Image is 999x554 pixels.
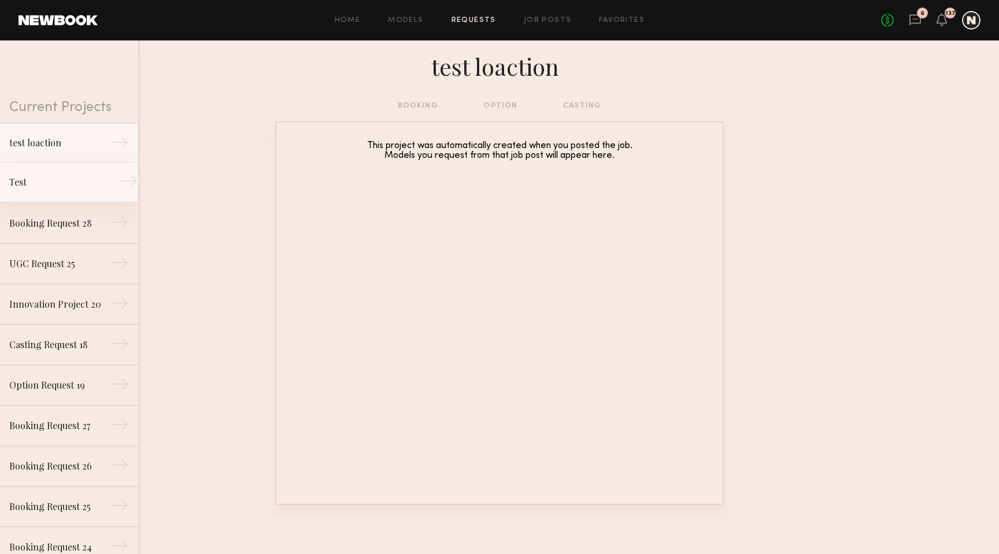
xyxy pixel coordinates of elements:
[9,136,110,150] div: test loaction
[945,10,956,17] div: 137
[110,133,129,156] div: →
[909,13,922,28] a: 6
[110,213,129,236] div: →
[9,216,110,230] div: Booking Request 28
[9,459,110,473] div: Booking Request 26
[110,496,129,519] div: →
[119,172,138,195] div: →
[110,415,129,438] div: →
[9,419,110,433] div: Booking Request 27
[9,257,110,271] div: UGC Request 25
[110,334,129,357] div: →
[9,500,110,514] div: Booking Request 25
[110,253,129,276] div: →
[110,456,129,479] div: →
[110,294,129,317] div: →
[920,10,924,17] div: 6
[110,375,129,398] div: →
[9,378,110,392] div: Option Request 19
[9,338,110,352] div: Casting Request 18
[599,17,645,24] a: Favorites
[299,141,700,161] div: This project was automatically created when you posted the job. Models you request from that job ...
[275,50,724,81] div: test loaction
[9,297,110,311] div: Innovation Project 20
[9,540,110,554] div: Booking Request 24
[9,175,110,189] div: Test
[388,17,423,24] a: Models
[524,17,572,24] a: Job Posts
[335,17,361,24] a: Home
[452,17,496,24] a: Requests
